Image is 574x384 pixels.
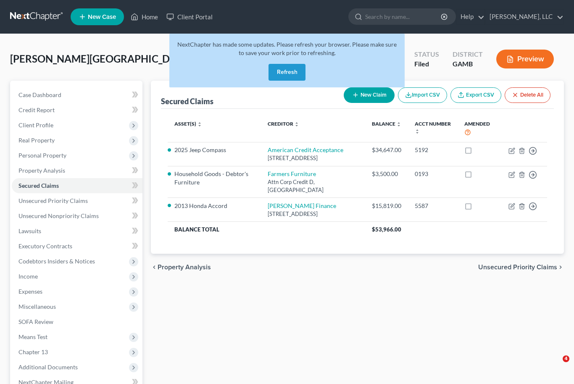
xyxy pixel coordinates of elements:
[485,9,563,24] a: [PERSON_NAME], LLC
[414,50,439,59] div: Status
[398,87,447,103] button: Import CSV
[372,121,401,127] a: Balance unfold_more
[18,167,65,174] span: Property Analysis
[344,87,395,103] button: New Claim
[18,197,88,204] span: Unsecured Priority Claims
[18,182,59,189] span: Secured Claims
[372,202,401,210] div: $15,819.00
[453,59,483,69] div: GAMB
[415,146,451,154] div: 5192
[415,129,420,134] i: unfold_more
[18,242,72,250] span: Executory Contracts
[18,273,38,280] span: Income
[269,64,305,81] button: Refresh
[18,348,48,355] span: Chapter 13
[158,264,211,271] span: Property Analysis
[450,87,501,103] a: Export CSV
[18,91,61,98] span: Case Dashboard
[268,121,299,127] a: Creditor unfold_more
[12,193,142,208] a: Unsecured Priority Claims
[18,212,99,219] span: Unsecured Nonpriority Claims
[545,355,566,376] iframe: Intercom live chat
[151,264,158,271] i: chevron_left
[478,264,557,271] span: Unsecured Priority Claims
[294,122,299,127] i: unfold_more
[174,146,255,154] li: 2025 Jeep Compass
[453,50,483,59] div: District
[268,170,316,177] a: Farmers Furniture
[197,122,202,127] i: unfold_more
[88,14,116,20] span: New Case
[174,170,255,187] li: Household Goods - Debtor's Furniture
[365,9,442,24] input: Search by name...
[174,202,255,210] li: 2013 Honda Accord
[18,288,42,295] span: Expenses
[18,363,78,371] span: Additional Documents
[505,87,550,103] button: Delete All
[12,178,142,193] a: Secured Claims
[12,224,142,239] a: Lawsuits
[268,210,358,218] div: [STREET_ADDRESS]
[10,53,191,65] span: [PERSON_NAME][GEOGRAPHIC_DATA]
[12,208,142,224] a: Unsecured Nonpriority Claims
[161,96,213,106] div: Secured Claims
[268,178,358,194] div: Attn Corp Credit D, [GEOGRAPHIC_DATA]
[372,146,401,154] div: $34,647.00
[18,318,53,325] span: SOFA Review
[18,106,55,113] span: Credit Report
[18,121,53,129] span: Client Profile
[396,122,401,127] i: unfold_more
[18,303,56,310] span: Miscellaneous
[563,355,569,362] span: 4
[18,333,47,340] span: Means Test
[12,87,142,103] a: Case Dashboard
[126,9,162,24] a: Home
[177,41,397,56] span: NextChapter has made some updates. Please refresh your browser. Please make sure to save your wor...
[458,116,501,142] th: Amended
[151,264,211,271] button: chevron_left Property Analysis
[268,154,358,162] div: [STREET_ADDRESS]
[372,170,401,178] div: $3,500.00
[415,170,451,178] div: 0193
[557,264,564,271] i: chevron_right
[12,239,142,254] a: Executory Contracts
[174,121,202,127] a: Asset(s) unfold_more
[18,227,41,234] span: Lawsuits
[414,59,439,69] div: Filed
[478,264,564,271] button: Unsecured Priority Claims chevron_right
[415,202,451,210] div: 5587
[18,137,55,144] span: Real Property
[268,146,343,153] a: American Credit Acceptance
[268,202,336,209] a: [PERSON_NAME] Finance
[18,152,66,159] span: Personal Property
[12,163,142,178] a: Property Analysis
[415,121,451,134] a: Acct Number unfold_more
[162,9,217,24] a: Client Portal
[456,9,484,24] a: Help
[496,50,554,68] button: Preview
[372,226,401,233] span: $53,966.00
[12,103,142,118] a: Credit Report
[168,222,366,237] th: Balance Total
[18,258,95,265] span: Codebtors Insiders & Notices
[12,314,142,329] a: SOFA Review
